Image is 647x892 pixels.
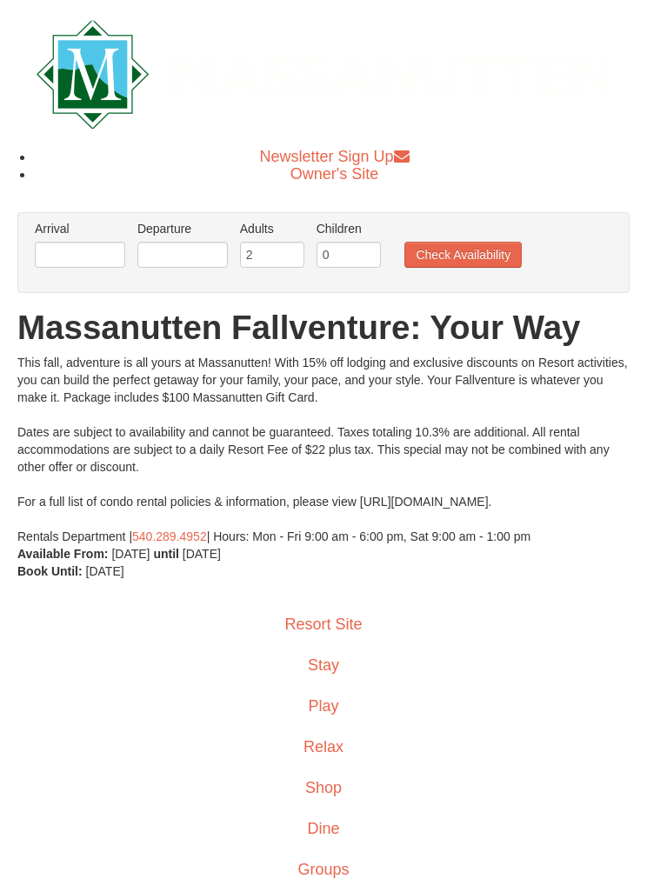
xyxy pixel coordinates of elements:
[17,564,83,578] strong: Book Until:
[240,220,304,237] label: Adults
[259,148,409,165] a: Newsletter Sign Up
[137,220,228,237] label: Departure
[17,547,109,561] strong: Available From:
[86,564,124,578] span: [DATE]
[153,547,179,561] strong: until
[183,547,221,561] span: [DATE]
[132,529,207,543] a: 540.289.4952
[317,220,381,237] label: Children
[290,165,378,183] a: Owner's Site
[259,148,393,165] span: Newsletter Sign Up
[35,220,125,237] label: Arrival
[37,20,610,129] img: Massanutten Resort Logo
[17,310,630,345] h1: Massanutten Fallventure: Your Way
[404,242,522,268] button: Check Availability
[37,56,610,88] a: Massanutten Resort
[111,547,150,561] span: [DATE]
[17,354,630,545] div: This fall, adventure is all yours at Massanutten! With 15% off lodging and exclusive discounts on...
